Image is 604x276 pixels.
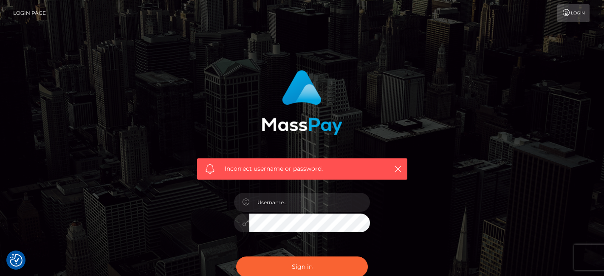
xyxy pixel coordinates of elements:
a: Login [557,4,590,22]
span: Incorrect username or password. [225,164,380,173]
img: MassPay Login [262,70,342,135]
a: Login Page [13,4,46,22]
img: Revisit consent button [10,254,23,267]
button: Consent Preferences [10,254,23,267]
input: Username... [249,193,370,212]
